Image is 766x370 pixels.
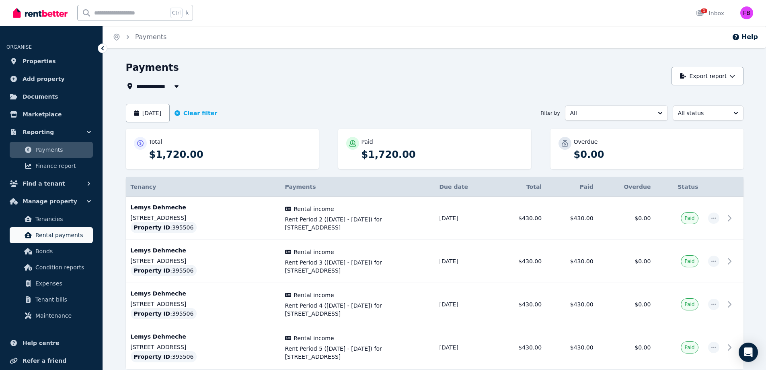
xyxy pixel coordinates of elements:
h1: Payments [126,61,179,74]
span: Rental income [294,334,334,342]
a: Tenancies [10,211,93,227]
span: Marketplace [23,110,62,119]
span: ORGANISE [6,44,32,50]
span: Finance report [35,161,90,171]
td: $430.00 [495,197,547,240]
p: Lemys Dehmeche [131,246,275,254]
button: All [565,105,668,121]
th: Tenancy [126,177,280,197]
p: Total [149,138,162,146]
span: Bonds [35,246,90,256]
div: : 395506 [131,265,197,276]
button: All status [673,105,743,121]
td: [DATE] [435,240,495,283]
a: Maintenance [10,308,93,324]
span: All [570,109,651,117]
span: Payments [285,184,316,190]
a: Rental payments [10,227,93,243]
span: k [186,10,189,16]
td: $430.00 [495,283,547,326]
td: [DATE] [435,326,495,369]
a: Help centre [6,335,96,351]
span: Property ID [134,310,170,318]
span: Rental income [294,205,334,213]
a: Finance report [10,158,93,174]
th: Total [495,177,547,197]
span: Rental income [294,291,334,299]
span: Documents [23,92,58,101]
p: Lemys Dehmeche [131,203,275,211]
span: Ctrl [170,8,183,18]
span: Property ID [134,353,170,361]
th: Paid [546,177,598,197]
p: Lemys Dehmeche [131,333,275,341]
span: Reporting [23,127,54,137]
span: Payments [35,145,90,155]
span: Property ID [134,223,170,232]
span: Refer a friend [23,356,66,366]
button: Reporting [6,124,96,140]
span: Add property [23,74,65,84]
span: Paid [684,215,694,221]
td: [DATE] [435,197,495,240]
th: Due date [435,177,495,197]
span: Tenant bills [35,295,90,304]
span: Find a tenant [23,179,65,188]
button: Find a tenant [6,176,96,192]
td: $430.00 [546,240,598,283]
nav: Breadcrumb [103,26,176,48]
span: Rent Period 4 ([DATE] - [DATE]) for [STREET_ADDRESS] [285,302,430,318]
p: [STREET_ADDRESS] [131,257,275,265]
div: : 395506 [131,222,197,233]
button: Clear filter [175,109,217,117]
p: $1,720.00 [149,148,311,161]
a: Marketplace [6,106,96,122]
button: Export report [672,67,743,85]
a: Expenses [10,275,93,291]
th: Status [655,177,703,197]
div: : 395506 [131,351,197,362]
a: Payments [10,142,93,158]
a: Condition reports [10,259,93,275]
span: Paid [684,344,694,351]
span: $0.00 [635,258,651,265]
p: Overdue [574,138,598,146]
p: [STREET_ADDRESS] [131,343,275,351]
span: Properties [23,56,56,66]
span: Filter by [540,110,560,116]
a: Documents [6,89,96,105]
div: Inbox [696,9,724,17]
img: Freya Bramwell [740,6,753,19]
a: Tenant bills [10,291,93,308]
p: Lemys Dehmeche [131,289,275,298]
span: 1 [701,8,707,13]
p: [STREET_ADDRESS] [131,214,275,222]
span: Rent Period 3 ([DATE] - [DATE]) for [STREET_ADDRESS] [285,258,430,275]
span: All status [678,109,727,117]
span: $0.00 [635,301,651,308]
span: Property ID [134,267,170,275]
span: Rent Period 2 ([DATE] - [DATE]) for [STREET_ADDRESS] [285,215,430,232]
span: Maintenance [35,311,90,320]
td: [DATE] [435,283,495,326]
span: Rental income [294,248,334,256]
th: Overdue [598,177,656,197]
span: Paid [684,258,694,265]
img: RentBetter [13,7,68,19]
p: [STREET_ADDRESS] [131,300,275,308]
p: $1,720.00 [361,148,523,161]
td: $430.00 [546,326,598,369]
span: Condition reports [35,263,90,272]
button: Help [732,32,758,42]
a: Refer a friend [6,353,96,369]
span: Rental payments [35,230,90,240]
p: $0.00 [574,148,735,161]
span: Manage property [23,196,77,206]
a: Add property [6,71,96,87]
td: $430.00 [546,197,598,240]
a: Properties [6,53,96,69]
button: Manage property [6,193,96,209]
td: $430.00 [495,326,547,369]
a: Bonds [10,243,93,259]
span: $0.00 [635,344,651,351]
